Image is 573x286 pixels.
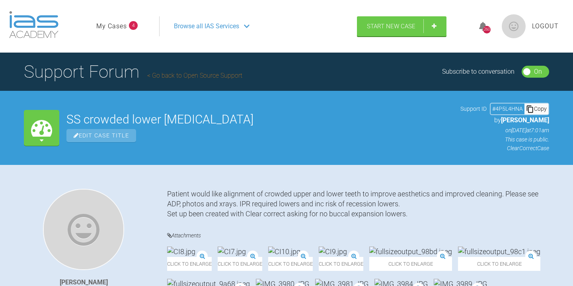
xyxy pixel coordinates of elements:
img: Jessica Wake [43,189,124,270]
h1: Support Forum [24,58,242,86]
h2: SS crowded lower [MEDICAL_DATA] [66,114,453,125]
img: fullsizeoutput_98c1.jpeg [458,247,540,257]
img: CI7.jpg [218,247,246,257]
p: This case is public. [460,135,549,144]
p: on [DATE] at 7:01am [460,126,549,135]
img: CI10.jpg [268,247,300,257]
a: Start New Case [357,16,446,36]
a: My Cases [96,21,127,31]
img: logo-light.3e3ef733.png [9,11,58,38]
div: 260 [483,26,491,33]
span: Support ID [460,104,487,113]
div: On [534,67,542,77]
h4: Attachments [167,231,549,241]
span: Edit Case Title [66,129,136,142]
span: Click to enlarge [369,257,452,271]
span: Click to enlarge [458,257,540,271]
div: Copy [524,104,548,114]
a: Go back to Open Source Support [147,72,242,79]
span: Browse all IAS Services [174,21,239,31]
img: fullsizeoutput_98bd.jpeg [369,247,452,257]
img: CI8.jpg [167,247,195,257]
span: Click to enlarge [167,257,212,271]
img: profile.png [502,14,526,38]
p: by [460,115,549,125]
div: # 4P5L4HNA [491,104,524,113]
span: [PERSON_NAME] [501,116,549,124]
span: Click to enlarge [268,257,313,271]
span: Click to enlarge [319,257,363,271]
span: Click to enlarge [218,257,262,271]
img: CI9.jpg [319,247,347,257]
span: 4 [129,21,138,30]
a: Logout [532,21,559,31]
div: Subscribe to conversation [442,67,515,77]
p: ClearCorrect Case [460,144,549,153]
div: Patient would like alignment of crowded upper and lower teeth to improve aesthetics and improved ... [167,189,549,219]
span: Start New Case [367,23,415,30]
